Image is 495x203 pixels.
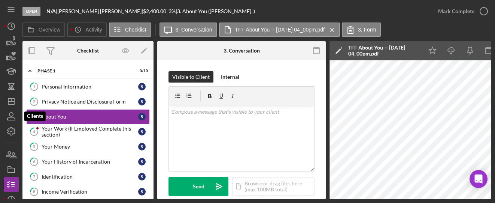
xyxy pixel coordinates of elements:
[138,98,146,105] div: S
[217,71,243,83] button: Internal
[470,170,488,188] div: Open Intercom Messenger
[46,8,56,14] b: N/A
[138,188,146,195] div: S
[26,79,150,94] a: 1Personal InformationS
[219,23,340,37] button: TFF About You -- [DATE] 04_00pm.pdf
[26,169,150,184] a: 7IdentificationS
[26,184,150,199] a: 8Income VerificationS
[348,45,419,57] div: TFF About You -- [DATE] 04_00pm.pdf
[46,8,57,14] div: |
[342,23,381,37] button: 3. Form
[134,69,148,73] div: 0 / 10
[224,48,260,54] div: 3. Conversation
[431,4,491,19] button: Mark Complete
[67,23,107,37] button: Activity
[125,27,146,33] label: Checklist
[33,144,35,149] tspan: 5
[138,113,146,120] div: S
[176,8,255,14] div: | 3. About You ([PERSON_NAME] .)
[168,177,228,196] button: Send
[57,8,143,14] div: [PERSON_NAME] [PERSON_NAME] |
[33,159,36,164] tspan: 6
[42,84,138,90] div: Personal Information
[438,4,474,19] div: Mark Complete
[22,7,40,16] div: Open
[109,23,151,37] button: Checklist
[168,8,176,14] div: 3 %
[42,99,138,105] div: Privacy Notice and Disclosure Form
[221,71,239,83] div: Internal
[193,177,204,196] div: Send
[42,126,138,138] div: Your Work (If Employed Complete this section)
[26,94,150,109] a: 2Privacy Notice and Disclosure FormS
[33,99,35,104] tspan: 2
[39,27,60,33] label: Overview
[26,139,150,154] a: 5Your MoneyS
[26,124,150,139] a: 4Your Work (If Employed Complete this section)S
[33,114,35,119] tspan: 3
[42,159,138,165] div: Your History of Incarceration
[358,27,376,33] label: 3. Form
[176,27,212,33] label: 3. Conversation
[26,154,150,169] a: 6Your History of IncarcerationS
[77,48,99,54] div: Checklist
[42,174,138,180] div: Identification
[33,189,35,194] tspan: 8
[172,71,210,83] div: Visible to Client
[138,128,146,135] div: S
[26,109,150,124] a: 3About YouS
[22,23,65,37] button: Overview
[138,158,146,165] div: S
[138,83,146,90] div: S
[42,189,138,195] div: Income Verification
[33,129,36,134] tspan: 4
[42,114,138,120] div: About You
[235,27,325,33] label: TFF About You -- [DATE] 04_00pm.pdf
[160,23,217,37] button: 3. Conversation
[143,8,168,14] div: $2,400.00
[168,71,213,83] button: Visible to Client
[37,69,129,73] div: Phase 1
[85,27,102,33] label: Activity
[138,143,146,150] div: S
[33,174,36,179] tspan: 7
[33,84,35,89] tspan: 1
[138,173,146,180] div: S
[42,144,138,150] div: Your Money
